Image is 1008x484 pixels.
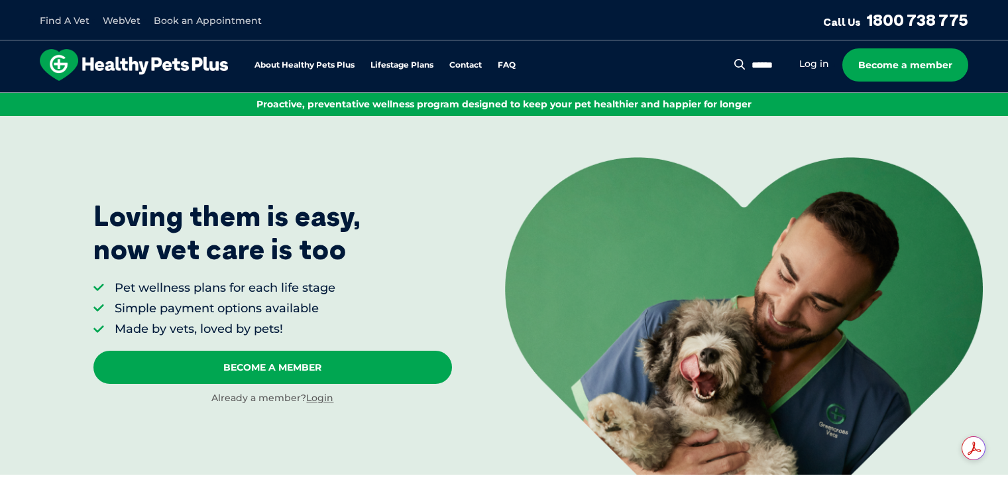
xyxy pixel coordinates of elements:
[93,351,453,384] a: Become A Member
[370,61,433,70] a: Lifestage Plans
[256,98,752,110] span: Proactive, preventative wellness program designed to keep your pet healthier and happier for longer
[799,58,829,70] a: Log in
[505,157,983,475] img: <p>Loving them is easy, <br /> now vet care is too</p>
[93,392,453,405] div: Already a member?
[498,61,516,70] a: FAQ
[823,15,861,29] span: Call Us
[842,48,968,82] a: Become a member
[732,58,748,71] button: Search
[115,321,335,337] li: Made by vets, loved by pets!
[40,15,89,27] a: Find A Vet
[103,15,140,27] a: WebVet
[449,61,482,70] a: Contact
[115,280,335,296] li: Pet wellness plans for each life stage
[823,10,968,30] a: Call Us1800 738 775
[93,200,361,267] p: Loving them is easy, now vet care is too
[254,61,355,70] a: About Healthy Pets Plus
[154,15,262,27] a: Book an Appointment
[306,392,333,404] a: Login
[115,300,335,317] li: Simple payment options available
[40,49,228,81] img: hpp-logo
